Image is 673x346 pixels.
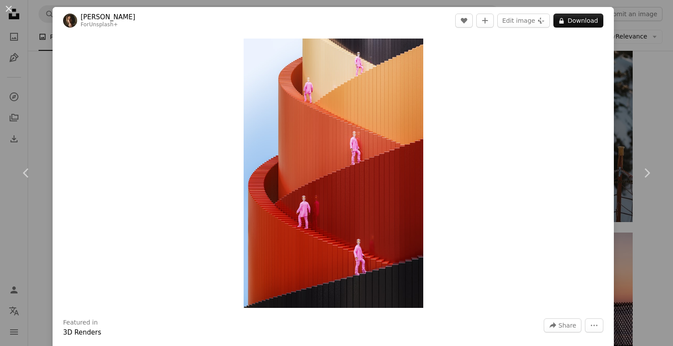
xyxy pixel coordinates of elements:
div: For [81,21,135,28]
button: Add to Collection [476,14,494,28]
button: Share this image [544,318,581,332]
a: Next [620,131,673,215]
a: 3D Renders [63,328,101,336]
button: More Actions [585,318,603,332]
img: a group of people standing on top of a red staircase [244,39,423,308]
button: Zoom in on this image [244,39,423,308]
h3: Featured in [63,318,98,327]
span: Share [559,319,576,332]
button: Download [553,14,603,28]
img: Go to Alex Shuper's profile [63,14,77,28]
a: Unsplash+ [89,21,118,28]
a: [PERSON_NAME] [81,13,135,21]
button: Edit image [497,14,550,28]
button: Like [455,14,473,28]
